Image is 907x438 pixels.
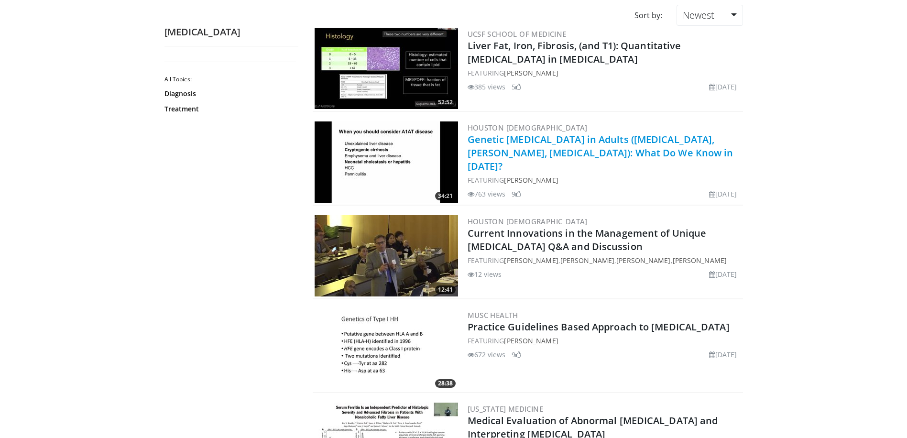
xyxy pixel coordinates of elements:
[315,121,458,203] img: 8519a980-0f72-49d1-ad98-06aec3a1b538.300x170_q85_crop-smart_upscale.jpg
[709,189,737,199] li: [DATE]
[468,68,741,78] div: FEATURING
[616,256,670,265] a: [PERSON_NAME]
[435,98,456,107] span: 52:52
[315,28,458,109] a: 52:52
[315,215,458,296] a: 12:41
[315,121,458,203] a: 34:21
[468,320,730,333] a: Practice Guidelines Based Approach to [MEDICAL_DATA]
[468,175,741,185] div: FEATURING
[512,82,521,92] li: 5
[468,82,506,92] li: 385 views
[673,256,727,265] a: [PERSON_NAME]
[435,192,456,200] span: 34:21
[468,123,588,132] a: Houston [DEMOGRAPHIC_DATA]
[468,29,567,39] a: UCSF School of Medicine
[709,82,737,92] li: [DATE]
[504,175,558,185] a: [PERSON_NAME]
[709,350,737,360] li: [DATE]
[164,26,298,38] h2: [MEDICAL_DATA]
[677,5,743,26] a: Newest
[512,350,521,360] li: 9
[468,133,733,173] a: Genetic [MEDICAL_DATA] in Adults ([MEDICAL_DATA], [PERSON_NAME], [MEDICAL_DATA]): What Do We Know...
[468,227,707,253] a: Current Innovations in the Management of Unique [MEDICAL_DATA] Q&A and Discussion
[683,9,714,22] span: Newest
[468,189,506,199] li: 763 views
[315,28,458,109] img: f7c6ab6e-b5c0-4975-b4e0-fc7a24a5925c.300x170_q85_crop-smart_upscale.jpg
[315,309,458,390] img: 66177c1e-3d9a-4f6b-acd7-16d7583f46ed.300x170_q85_crop-smart_upscale.jpg
[504,336,558,345] a: [PERSON_NAME]
[468,336,741,346] div: FEATURING
[164,104,294,114] a: Treatment
[512,189,521,199] li: 9
[435,379,456,388] span: 28:38
[468,217,588,226] a: Houston [DEMOGRAPHIC_DATA]
[315,309,458,390] a: 28:38
[164,89,294,99] a: Diagnosis
[504,256,558,265] a: [PERSON_NAME]
[468,39,681,66] a: Liver Fat, Iron, Fibrosis, (and T1): Quantitative [MEDICAL_DATA] in [MEDICAL_DATA]
[468,255,741,265] div: FEATURING , , ,
[315,215,458,296] img: 40128d77-9a93-4746-b584-cf52d8d46cf5.300x170_q85_crop-smart_upscale.jpg
[560,256,614,265] a: [PERSON_NAME]
[709,269,737,279] li: [DATE]
[468,310,518,320] a: MUSC Health
[468,350,506,360] li: 672 views
[468,269,502,279] li: 12 views
[627,5,669,26] div: Sort by:
[468,404,544,414] a: [US_STATE] Medicine
[435,285,456,294] span: 12:41
[504,68,558,77] a: [PERSON_NAME]
[164,76,296,83] h2: All Topics:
